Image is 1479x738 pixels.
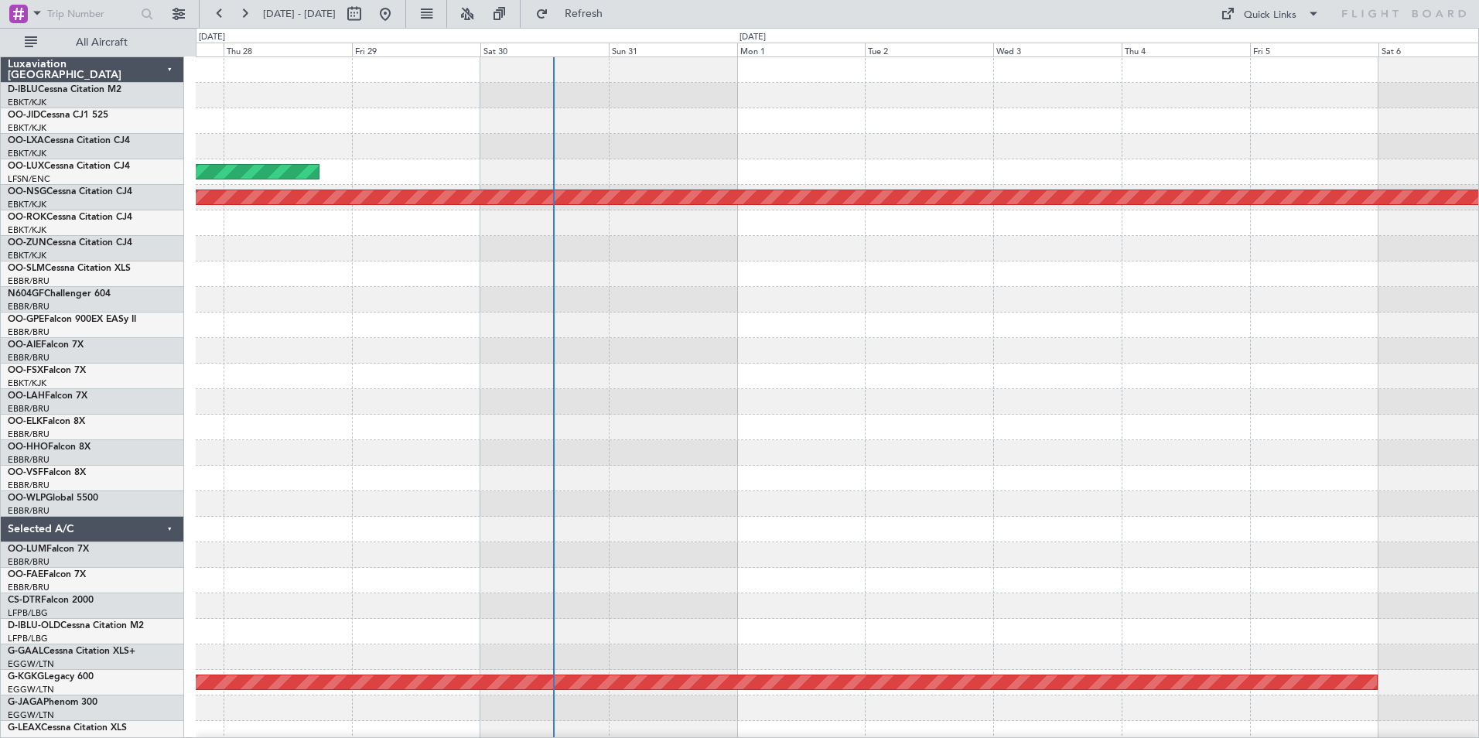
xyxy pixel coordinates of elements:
span: CS-DTR [8,596,41,605]
span: D-IBLU-OLD [8,621,60,630]
span: OO-JID [8,111,40,120]
a: EBBR/BRU [8,454,50,466]
a: D-IBLUCessna Citation M2 [8,85,121,94]
span: G-LEAX [8,723,41,733]
div: [DATE] [199,31,225,44]
a: EBBR/BRU [8,352,50,364]
span: OO-HHO [8,442,48,452]
a: EBBR/BRU [8,480,50,491]
span: OO-LUX [8,162,44,171]
span: OO-ROK [8,213,46,222]
span: OO-ZUN [8,238,46,248]
a: LFPB/LBG [8,607,48,619]
div: [DATE] [739,31,766,44]
div: Sun 31 [609,43,737,56]
span: OO-LUM [8,545,46,554]
div: Fri 5 [1250,43,1378,56]
button: Quick Links [1213,2,1327,26]
span: OO-ELK [8,417,43,426]
a: OO-NSGCessna Citation CJ4 [8,187,132,196]
a: OO-LXACessna Citation CJ4 [8,136,130,145]
a: N604GFChallenger 604 [8,289,111,299]
a: OO-AIEFalcon 7X [8,340,84,350]
a: EBBR/BRU [8,582,50,593]
a: OO-JIDCessna CJ1 525 [8,111,108,120]
a: OO-VSFFalcon 8X [8,468,86,477]
a: G-KGKGLegacy 600 [8,672,94,682]
a: EBKT/KJK [8,148,46,159]
span: OO-AIE [8,340,41,350]
a: OO-SLMCessna Citation XLS [8,264,131,273]
span: N604GF [8,289,44,299]
a: G-LEAXCessna Citation XLS [8,723,127,733]
a: OO-GPEFalcon 900EX EASy II [8,315,136,324]
a: EBBR/BRU [8,429,50,440]
a: EBKT/KJK [8,250,46,261]
span: OO-NSG [8,187,46,196]
a: LFSN/ENC [8,173,50,185]
div: Thu 28 [224,43,352,56]
span: [DATE] - [DATE] [263,7,336,21]
a: EBKT/KJK [8,378,46,389]
a: EBBR/BRU [8,275,50,287]
div: Mon 1 [737,43,866,56]
span: OO-GPE [8,315,44,324]
span: All Aircraft [40,37,163,48]
span: G-GAAL [8,647,43,656]
button: All Aircraft [17,30,168,55]
span: D-IBLU [8,85,38,94]
span: G-KGKG [8,672,44,682]
span: OO-FSX [8,366,43,375]
div: Wed 3 [993,43,1122,56]
a: EBKT/KJK [8,224,46,236]
a: OO-FSXFalcon 7X [8,366,86,375]
a: OO-ROKCessna Citation CJ4 [8,213,132,222]
div: Fri 29 [352,43,480,56]
a: OO-LAHFalcon 7X [8,391,87,401]
button: Refresh [528,2,621,26]
a: G-JAGAPhenom 300 [8,698,97,707]
a: EBBR/BRU [8,556,50,568]
div: Sat 30 [480,43,609,56]
a: EBBR/BRU [8,326,50,338]
a: EGGW/LTN [8,709,54,721]
span: OO-VSF [8,468,43,477]
span: G-JAGA [8,698,43,707]
span: OO-LAH [8,391,45,401]
a: EBKT/KJK [8,122,46,134]
span: OO-SLM [8,264,45,273]
a: OO-FAEFalcon 7X [8,570,86,579]
a: D-IBLU-OLDCessna Citation M2 [8,621,144,630]
a: EBKT/KJK [8,199,46,210]
a: EBBR/BRU [8,505,50,517]
a: EBBR/BRU [8,403,50,415]
a: EGGW/LTN [8,658,54,670]
a: G-GAALCessna Citation XLS+ [8,647,135,656]
a: OO-HHOFalcon 8X [8,442,91,452]
input: Trip Number [47,2,136,26]
a: OO-LUMFalcon 7X [8,545,89,554]
div: Quick Links [1244,8,1296,23]
span: OO-FAE [8,570,43,579]
a: LFPB/LBG [8,633,48,644]
a: EBBR/BRU [8,301,50,313]
div: Thu 4 [1122,43,1250,56]
a: OO-ELKFalcon 8X [8,417,85,426]
span: Refresh [552,9,617,19]
a: OO-ZUNCessna Citation CJ4 [8,238,132,248]
span: OO-LXA [8,136,44,145]
a: OO-LUXCessna Citation CJ4 [8,162,130,171]
span: OO-WLP [8,494,46,503]
div: Tue 2 [865,43,993,56]
a: EBKT/KJK [8,97,46,108]
a: OO-WLPGlobal 5500 [8,494,98,503]
a: EGGW/LTN [8,684,54,695]
a: CS-DTRFalcon 2000 [8,596,94,605]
